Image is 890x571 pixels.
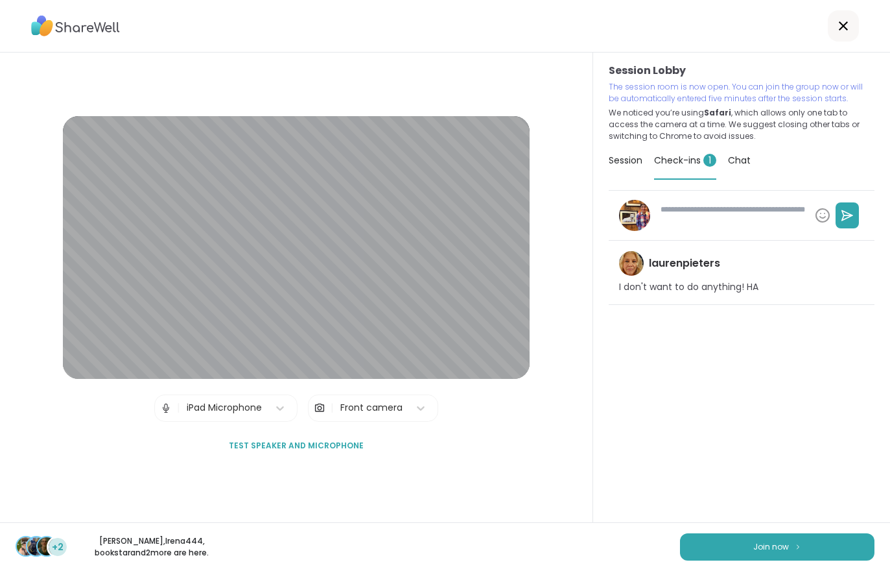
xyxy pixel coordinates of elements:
[609,107,874,142] p: We noticed you’re using , which allows only one tab to access the camera at a time. We suggest cl...
[654,154,716,167] span: Check-ins
[619,200,650,231] img: AmberWolffWizard
[331,395,334,421] span: |
[728,154,751,167] span: Chat
[619,281,758,294] p: I don't want to do anything! HA
[753,541,789,553] span: Join now
[177,395,180,421] span: |
[314,395,325,421] img: Camera
[609,63,874,79] h3: Session Lobby
[17,537,35,555] img: Adrienne_QueenOfTheDawn
[38,537,56,555] img: bookstar
[52,541,64,554] span: +2
[31,11,120,41] img: ShareWell Logo
[703,154,716,167] span: 1
[187,401,262,415] div: iPad Microphone
[704,107,731,118] b: Safari
[340,401,403,415] div: Front camera
[609,154,642,167] span: Session
[27,537,45,555] img: Irena444
[680,533,874,561] button: Join now
[224,432,369,459] button: Test speaker and microphone
[649,256,720,271] h4: laurenpieters
[160,395,172,421] img: Microphone
[794,543,802,550] img: ShareWell Logomark
[609,81,874,104] p: The session room is now open. You can join the group now or will be automatically entered five mi...
[79,535,224,559] p: [PERSON_NAME] , Irena444 , bookstar and 2 more are here.
[229,440,364,452] span: Test speaker and microphone
[619,251,644,276] img: laurenpieters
